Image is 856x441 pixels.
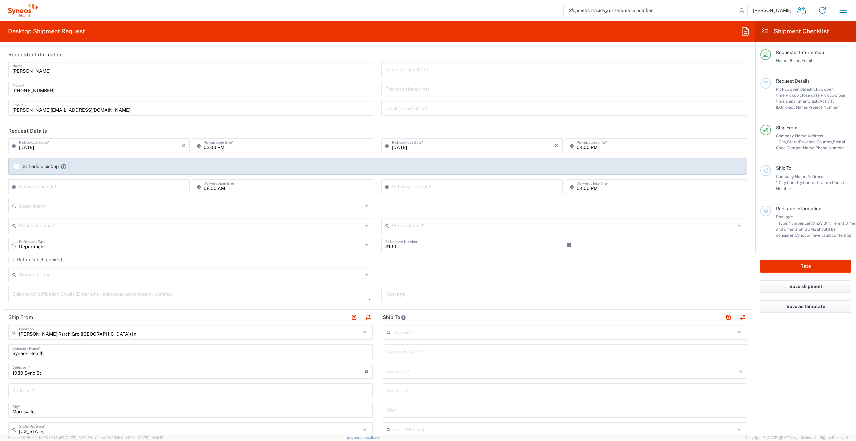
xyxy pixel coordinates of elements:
span: Width, [819,220,831,226]
span: [PERSON_NAME] [753,7,791,13]
span: Company Name, [776,174,807,179]
span: Pickup close date, [786,93,821,98]
a: Feedback [363,435,380,439]
span: Package 1: [776,214,793,226]
label: Return label required [8,257,62,262]
span: Request Details [776,78,810,84]
span: State/Province, [787,139,817,144]
span: Client: 2025.19.0-1f462a1 [95,436,165,440]
h2: Ship From [8,314,33,321]
span: Server: 2025.19.0-b9208248b56 [8,436,92,440]
button: Rate [760,260,851,273]
span: Phone Number [815,145,844,150]
span: City, [779,139,787,144]
h2: Request Details [8,128,47,134]
span: Task, [810,99,819,104]
h2: Requester Information [8,51,63,58]
span: Country, [787,180,803,185]
span: City, [779,180,787,185]
span: [DATE] 10:22:58 [65,436,92,440]
span: Package Information [776,206,821,211]
span: Name, [776,58,788,63]
span: Number, [788,220,804,226]
span: Should have valid content(s) [797,233,851,238]
span: Phone, [788,58,801,63]
span: Length, [804,220,819,226]
span: Copyright © [DATE]-[DATE] Agistix Inc., All Rights Reserved [745,435,848,441]
span: Email [801,58,812,63]
h2: Desktop Shipment Request [8,27,85,35]
button: Save as template [760,300,851,313]
span: Country, [817,139,833,144]
span: Project Name, [781,105,808,110]
span: Height, [831,220,845,226]
a: Add Reference [564,240,574,250]
span: Contact Name, [803,180,832,185]
input: Shipment, tracking or reference number [564,4,737,17]
span: Requester Information [776,50,824,55]
label: Schedule pickup [14,164,59,169]
span: Pickup open date, [776,87,810,92]
a: Support [347,435,364,439]
span: Company Name, [776,133,807,138]
span: Project Number [808,105,839,110]
span: Type, [778,220,788,226]
button: Save shipment [760,280,851,293]
span: Ship To [776,165,791,171]
span: Department, [786,99,810,104]
h2: Ship To [383,314,406,321]
span: Contact Name, [787,145,815,150]
h2: Shipment Checklist [761,27,829,35]
i: × [555,140,558,151]
i: × [182,140,185,151]
span: [DATE] 10:06:59 [138,436,165,440]
span: Ship From [776,125,797,130]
